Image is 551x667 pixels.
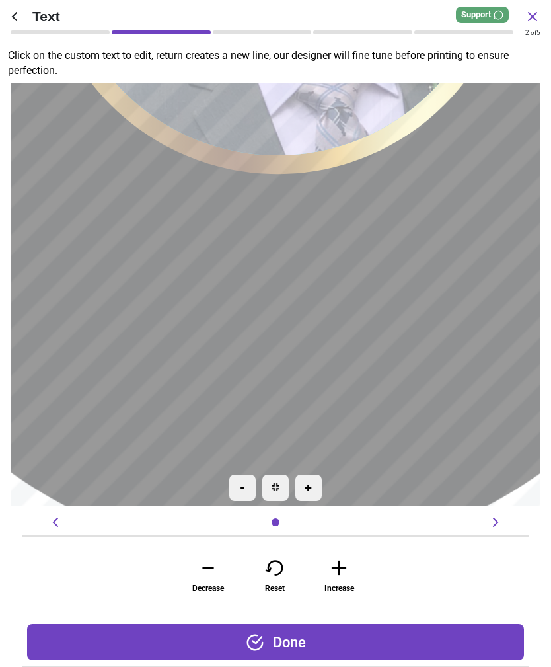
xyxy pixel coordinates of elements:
span: Text [32,7,525,26]
span: 2 [525,29,529,36]
div: of 5 [525,28,540,38]
div: + [295,475,322,501]
img: recenter [272,483,279,491]
span: Reset [265,583,285,594]
div: Done [27,624,523,660]
p: Click on the custom text to edit, return creates a new line, our designer will fine tune before p... [8,48,551,78]
div: - [229,475,256,501]
span: Decrease [192,583,224,594]
div: Support [456,7,509,23]
span: Increase [324,583,354,594]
